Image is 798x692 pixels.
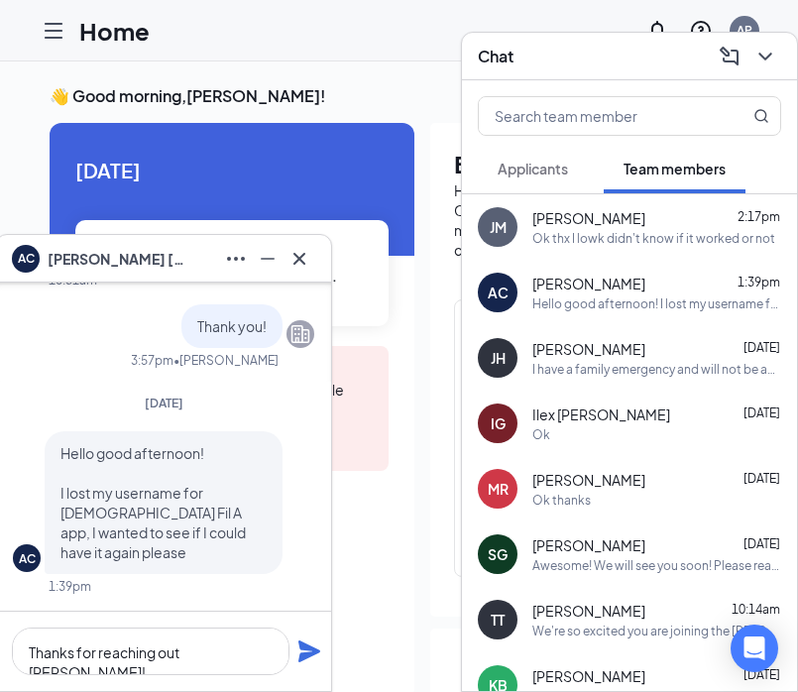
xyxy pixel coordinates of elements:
div: Open Intercom Messenger [731,625,778,672]
h1: Home [79,14,150,48]
div: 1:39pm [49,578,91,595]
div: Hello good afternoon! I lost my username for [DEMOGRAPHIC_DATA] Fil A app, I wanted to see if I c... [532,295,781,312]
svg: ChevronDown [753,45,777,68]
div: SG [488,544,508,564]
span: 10:14am [732,602,780,617]
div: Ok thx I lowk didn't know if it worked or not [532,230,775,247]
span: [DATE] [743,536,780,551]
h1: Brand [454,147,732,180]
div: AC [488,283,509,302]
h3: Chat [478,46,513,67]
span: 2:17pm [738,209,780,224]
div: JH [491,348,506,368]
button: ChevronDown [749,41,781,72]
button: Minimize [252,243,284,275]
span: Ilex [PERSON_NAME] [532,404,670,424]
button: Cross [284,243,315,275]
span: [PERSON_NAME] [532,208,645,228]
svg: Ellipses [224,247,248,271]
svg: Hamburger [42,19,65,43]
span: [DATE] [75,155,389,185]
svg: Notifications [645,19,669,43]
span: [PERSON_NAME] [532,470,645,490]
textarea: Thanks for reaching out [PERSON_NAME]! [12,628,289,675]
span: [DATE] [743,340,780,355]
button: Ellipses [220,243,252,275]
div: AC [19,550,36,567]
div: MR [488,479,509,499]
span: [PERSON_NAME] [532,339,645,359]
div: IG [491,413,506,433]
div: Ok [532,426,550,443]
span: [DATE] [743,405,780,420]
span: 1:39pm [738,275,780,289]
svg: Plane [297,639,321,663]
svg: ComposeMessage [718,45,741,68]
div: 3:57pm [131,352,173,369]
span: [PERSON_NAME] [532,274,645,293]
button: ComposeMessage [714,41,745,72]
div: Ok thanks [532,492,591,509]
span: [DATE] [145,396,183,410]
div: JM [490,217,507,237]
div: We're so excited you are joining the [PERSON_NAME] Island [DEMOGRAPHIC_DATA]-fil-Ateam ! Do you k... [532,623,781,639]
svg: Minimize [256,247,280,271]
span: Hello good afternoon! I lost my username for [DEMOGRAPHIC_DATA] Fil A app, I wanted to see if I c... [60,444,246,561]
span: [PERSON_NAME] [532,535,645,555]
svg: QuestionInfo [689,19,713,43]
h3: 👋 Good morning, [PERSON_NAME] ! [50,85,755,107]
h2: [DEMOGRAPHIC_DATA]-fil-A [455,468,731,518]
span: Applicants [498,160,568,177]
svg: MagnifyingGlass [753,108,769,124]
div: I have a family emergency and will not be able to make it this afternoon [532,361,781,378]
span: [PERSON_NAME] [PERSON_NAME] [48,248,186,270]
span: • [PERSON_NAME] [173,352,279,369]
div: Here are the brands under this account. Click into a brand to see your locations, managers, job p... [454,180,732,260]
span: [DATE] [743,471,780,486]
div: Awesome! We will see you soon! Please reach out if you via this number if you have any questions.... [532,557,781,574]
svg: Cross [287,247,311,271]
span: [PERSON_NAME] [532,666,645,686]
input: Search team member [479,97,714,135]
div: AP [737,22,752,39]
span: Thank you! [197,317,267,335]
span: [DATE] [743,667,780,682]
svg: Company [288,322,312,346]
span: [PERSON_NAME] [532,601,645,621]
span: Team members [624,160,726,177]
div: TT [491,610,505,630]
